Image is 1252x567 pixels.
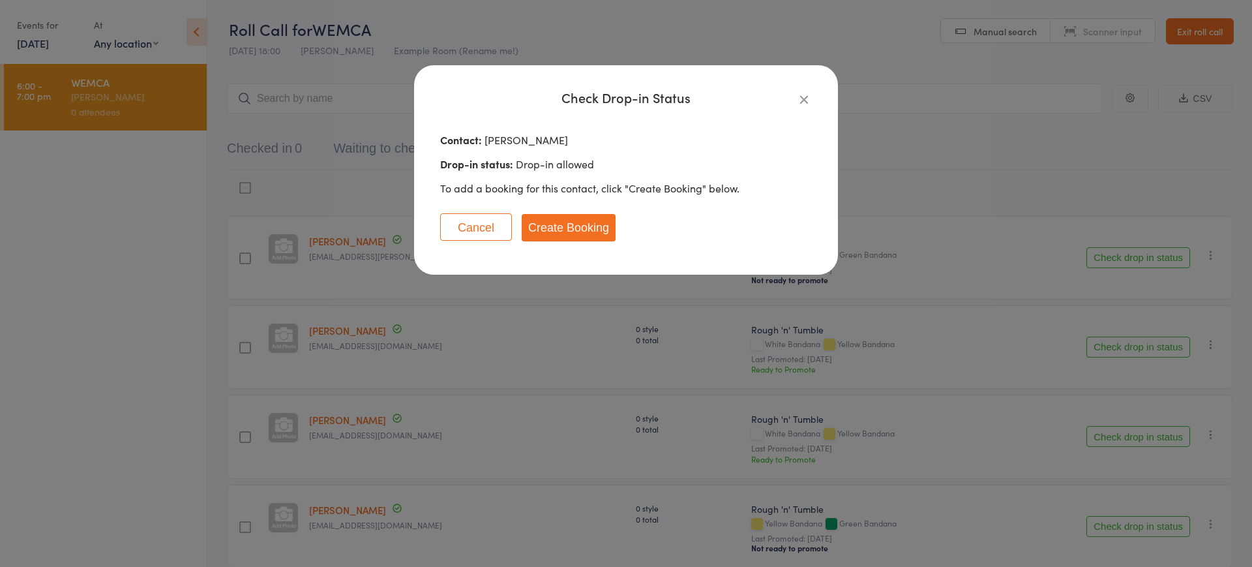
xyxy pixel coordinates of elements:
button: Cancel [440,213,512,241]
span: Drop-in allowed [516,157,594,171]
button: Create Booking [522,214,616,241]
strong: Contact: [440,132,482,147]
strong: Drop-in status: [440,157,513,171]
div: Check Drop-in Status [440,91,812,104]
span: [PERSON_NAME] [484,132,568,147]
div: To add a booking for this contact, click "Create Booking" below. [440,158,812,194]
